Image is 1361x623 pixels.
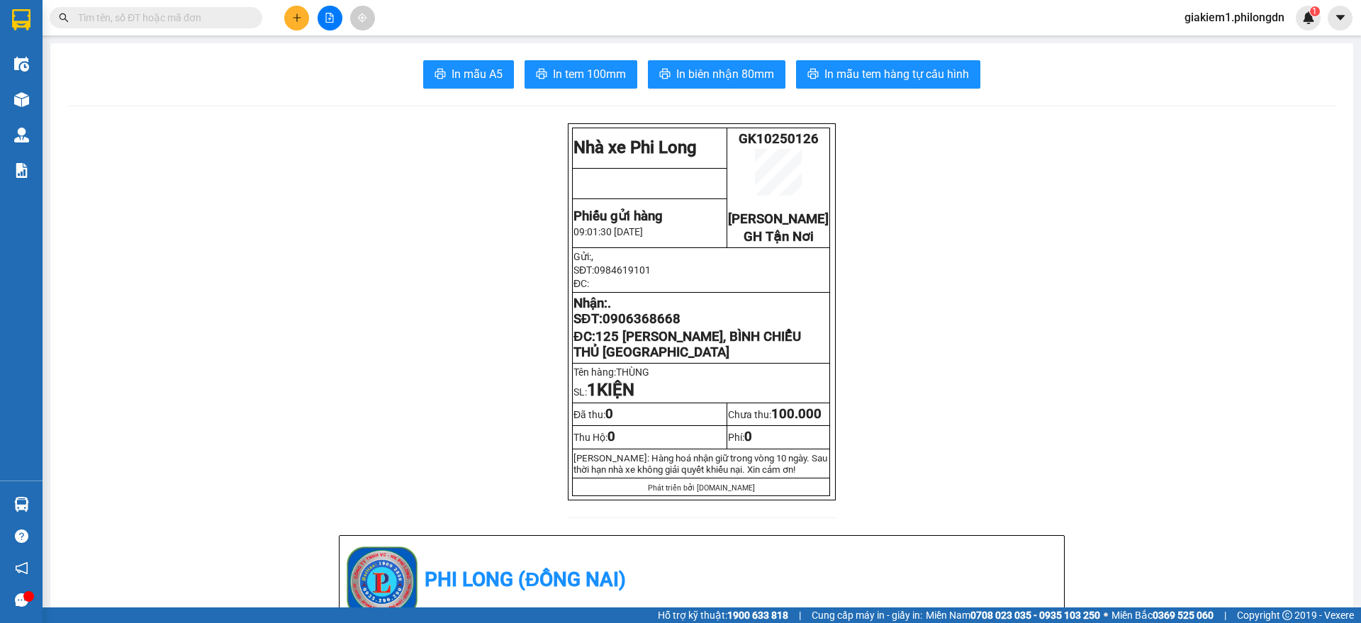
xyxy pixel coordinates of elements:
div: 0984619101 [12,61,125,81]
td: Thu Hộ: [573,426,727,449]
span: 0 [605,406,613,422]
img: logo.jpg [347,546,418,617]
span: In biên nhận 80mm [676,65,774,83]
span: file-add [325,13,335,23]
span: THÙNG [616,366,656,378]
strong: 1900 633 818 [727,610,788,621]
span: In mẫu A5 [452,65,503,83]
img: warehouse-icon [14,57,29,72]
td: Chưa thu: [727,403,830,426]
span: copyright [1282,610,1292,620]
span: In mẫu tem hàng tự cấu hình [824,65,969,83]
p: Tên hàng: [573,366,829,378]
strong: Nhà xe Phi Long [573,137,697,157]
div: , [12,44,125,61]
div: . [135,29,341,46]
strong: Phiếu gửi hàng [573,208,663,224]
span: caret-down [1334,11,1347,24]
span: Miền Bắc [1111,607,1214,623]
span: printer [807,68,819,82]
button: plus [284,6,309,30]
span: 1 [1312,6,1317,16]
span: 1 [587,380,597,400]
span: ⚪️ [1104,612,1108,618]
span: notification [15,561,28,575]
div: [PERSON_NAME] [12,12,125,44]
span: 0984619101 [594,264,651,276]
span: 09:01:30 [DATE] [573,226,643,237]
img: warehouse-icon [14,92,29,107]
span: printer [435,68,446,82]
p: Gửi: [573,251,829,262]
span: Cung cấp máy in - giấy in: [812,607,922,623]
td: Đã thu: [573,403,727,426]
span: Hỗ trợ kỹ thuật: [658,607,788,623]
span: 0906368668 [603,311,680,327]
b: Phi Long (Đồng Nai) [425,568,626,591]
span: printer [536,68,547,82]
span: , [591,251,593,262]
input: Tìm tên, số ĐT hoặc mã đơn [78,10,245,26]
div: GH Tận Nơi [135,12,341,29]
button: aim [350,6,375,30]
button: printerIn mẫu A5 [423,60,514,89]
span: printer [659,68,671,82]
span: | [799,607,801,623]
span: 100.000 [771,406,822,422]
span: message [15,593,28,607]
span: 0 [744,429,752,444]
span: ĐC: [573,278,589,289]
strong: Nhận: SĐT: [573,296,680,327]
button: printerIn biên nhận 80mm [648,60,785,89]
span: Nhận: [135,13,169,28]
button: printerIn mẫu tem hàng tự cấu hình [796,60,980,89]
span: SL: [573,386,634,398]
span: [PERSON_NAME] [728,211,829,227]
button: file-add [318,6,342,30]
span: [PERSON_NAME]: Hàng hoá nhận giữ trong vòng 10 ngày. Sau thời hạn nhà xe không giải quy... [573,453,827,475]
span: 125 [PERSON_NAME], BÌNH CHIỂU THỦ [GEOGRAPHIC_DATA] [573,329,800,360]
span: 0 [607,429,615,444]
span: Gửi: [12,12,34,27]
button: printerIn tem 100mm [525,60,637,89]
span: In tem 100mm [553,65,626,83]
span: question-circle [15,529,28,543]
img: warehouse-icon [14,128,29,142]
span: aim [357,13,367,23]
span: TC: [135,74,155,89]
span: Miền Nam [926,607,1100,623]
sup: 1 [1310,6,1320,16]
span: search [59,13,69,23]
img: solution-icon [14,163,29,178]
span: ĐC: [573,329,800,360]
img: warehouse-icon [14,497,29,512]
span: SĐT: [573,264,651,276]
span: plus [292,13,302,23]
div: 0906368668 [135,46,341,66]
img: logo-vxr [12,9,30,30]
strong: KIỆN [597,380,634,400]
span: giakiem1.philongdn [1173,9,1296,26]
strong: 0369 525 060 [1153,610,1214,621]
span: . [607,296,611,311]
img: icon-new-feature [1302,11,1315,24]
span: GK10250126 [739,131,819,147]
span: GH Tận Nơi [744,229,814,245]
span: | [1224,607,1226,623]
span: Phát triển bởi [DOMAIN_NAME] [648,483,755,493]
button: caret-down [1328,6,1352,30]
strong: 0708 023 035 - 0935 103 250 [970,610,1100,621]
td: Phí: [727,426,830,449]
